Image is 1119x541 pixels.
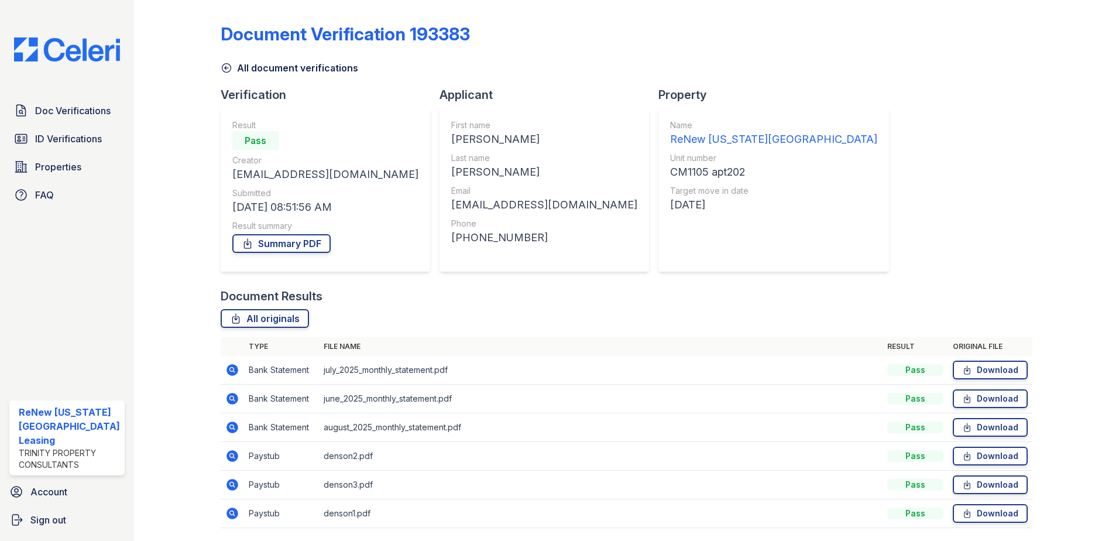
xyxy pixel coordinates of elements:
div: Unit number [670,152,877,164]
th: File name [319,337,883,356]
div: Result [232,119,418,131]
th: Type [244,337,319,356]
span: Properties [35,160,81,174]
div: Pass [232,131,279,150]
a: Account [5,480,129,504]
div: Pass [887,479,943,491]
div: Result summary [232,220,418,232]
div: Pass [887,364,943,376]
td: Paystub [244,499,319,528]
a: Sign out [5,508,129,532]
td: Bank Statement [244,385,319,413]
a: FAQ [9,183,125,207]
a: Download [953,389,1028,408]
a: Download [953,504,1028,523]
td: Paystub [244,471,319,499]
a: Download [953,447,1028,465]
div: [EMAIL_ADDRESS][DOMAIN_NAME] [232,166,418,183]
div: ReNew [US_STATE][GEOGRAPHIC_DATA] [670,131,877,148]
div: Document Results [221,288,322,304]
div: CM1105 apt202 [670,164,877,180]
span: Sign out [30,513,66,527]
div: Pass [887,508,943,519]
span: Account [30,485,67,499]
div: Phone [451,218,637,230]
div: [PERSON_NAME] [451,131,637,148]
div: Property [658,87,898,103]
td: Bank Statement [244,356,319,385]
div: [DATE] [670,197,877,213]
td: denson2.pdf [319,442,883,471]
div: Trinity Property Consultants [19,447,120,471]
td: august_2025_monthly_statement.pdf [319,413,883,442]
div: Verification [221,87,440,103]
span: ID Verifications [35,132,102,146]
div: Submitted [232,187,418,199]
td: Bank Statement [244,413,319,442]
div: [PERSON_NAME] [451,164,637,180]
a: Summary PDF [232,234,331,253]
div: Document Verification 193383 [221,23,470,44]
td: july_2025_monthly_statement.pdf [319,356,883,385]
th: Original file [948,337,1032,356]
span: FAQ [35,188,54,202]
div: ReNew [US_STATE][GEOGRAPHIC_DATA] Leasing [19,405,120,447]
a: Download [953,475,1028,494]
td: denson1.pdf [319,499,883,528]
div: Applicant [440,87,658,103]
a: All originals [221,309,309,328]
div: Target move in date [670,185,877,197]
img: CE_Logo_Blue-a8612792a0a2168367f1c8372b55b34899dd931a85d93a1a3d3e32e68fde9ad4.png [5,37,129,61]
a: ID Verifications [9,127,125,150]
div: Email [451,185,637,197]
div: [DATE] 08:51:56 AM [232,199,418,215]
span: Doc Verifications [35,104,111,118]
td: denson3.pdf [319,471,883,499]
a: All document verifications [221,61,358,75]
a: Download [953,418,1028,437]
td: june_2025_monthly_statement.pdf [319,385,883,413]
a: Doc Verifications [9,99,125,122]
div: Creator [232,155,418,166]
div: [EMAIL_ADDRESS][DOMAIN_NAME] [451,197,637,213]
div: [PHONE_NUMBER] [451,230,637,246]
div: Pass [887,393,943,405]
div: Pass [887,422,943,433]
a: Download [953,361,1028,379]
div: Last name [451,152,637,164]
div: Name [670,119,877,131]
th: Result [883,337,948,356]
a: Properties [9,155,125,179]
div: First name [451,119,637,131]
a: Name ReNew [US_STATE][GEOGRAPHIC_DATA] [670,119,877,148]
div: Pass [887,450,943,462]
td: Paystub [244,442,319,471]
